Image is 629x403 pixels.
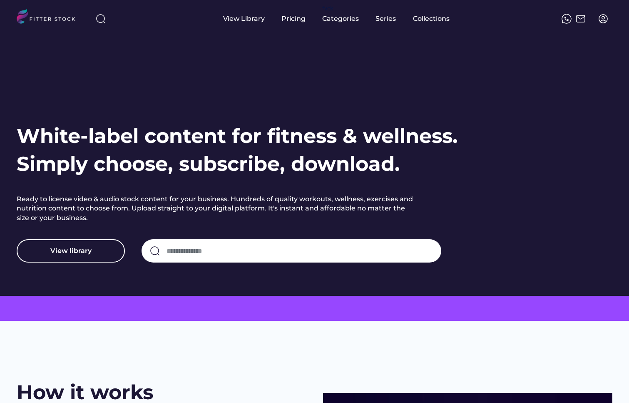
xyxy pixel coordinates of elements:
[17,195,416,223] h2: Ready to license video & audio stock content for your business. Hundreds of quality workouts, wel...
[17,122,458,178] h1: White-label content for fitness & wellness. Simply choose, subscribe, download.
[17,9,82,26] img: LOGO.svg
[281,14,306,23] div: Pricing
[223,14,265,23] div: View Library
[96,14,106,24] img: search-normal%203.svg
[562,14,572,24] img: meteor-icons_whatsapp%20%281%29.svg
[413,14,450,23] div: Collections
[322,14,359,23] div: Categories
[576,14,586,24] img: Frame%2051.svg
[150,246,160,256] img: search-normal.svg
[17,239,125,263] button: View library
[375,14,396,23] div: Series
[598,14,608,24] img: profile-circle.svg
[322,4,333,13] div: fvck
